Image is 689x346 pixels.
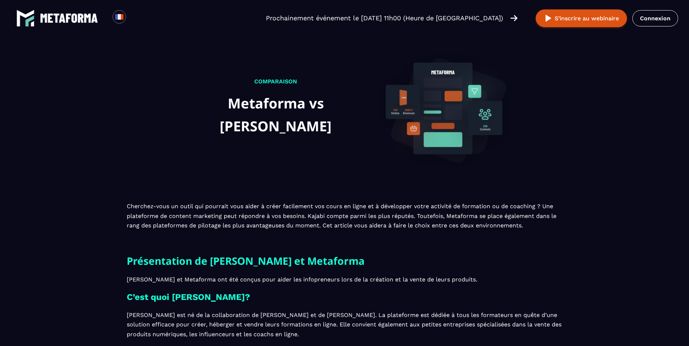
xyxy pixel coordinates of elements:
[127,290,563,305] h3: C’est quoi [PERSON_NAME]?
[127,202,563,230] p: Cherchez-vous un outil qui pourrait vous aider à créer facilement vos cours en ligne et à dévelop...
[115,12,124,21] img: fr
[632,10,678,26] a: Connexion
[126,10,144,26] div: Search for option
[266,13,503,23] p: Prochainement événement le [DATE] 11h00 (Heure de [GEOGRAPHIC_DATA])
[127,275,563,284] p: [PERSON_NAME] et Metaforma ont été conçus pour aider les infopreneurs lors de la création et la v...
[510,14,518,22] img: arrow-right
[40,13,98,23] img: logo
[181,77,371,86] p: Comparaison
[132,14,138,22] input: Search for option
[378,44,508,173] img: evaluation-background
[127,252,563,269] h2: Présentation de [PERSON_NAME] et Metaforma
[16,9,35,27] img: logo
[181,92,371,137] h1: Metaforma vs [PERSON_NAME]
[536,9,627,27] button: S’inscrire au webinaire
[544,14,553,23] img: play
